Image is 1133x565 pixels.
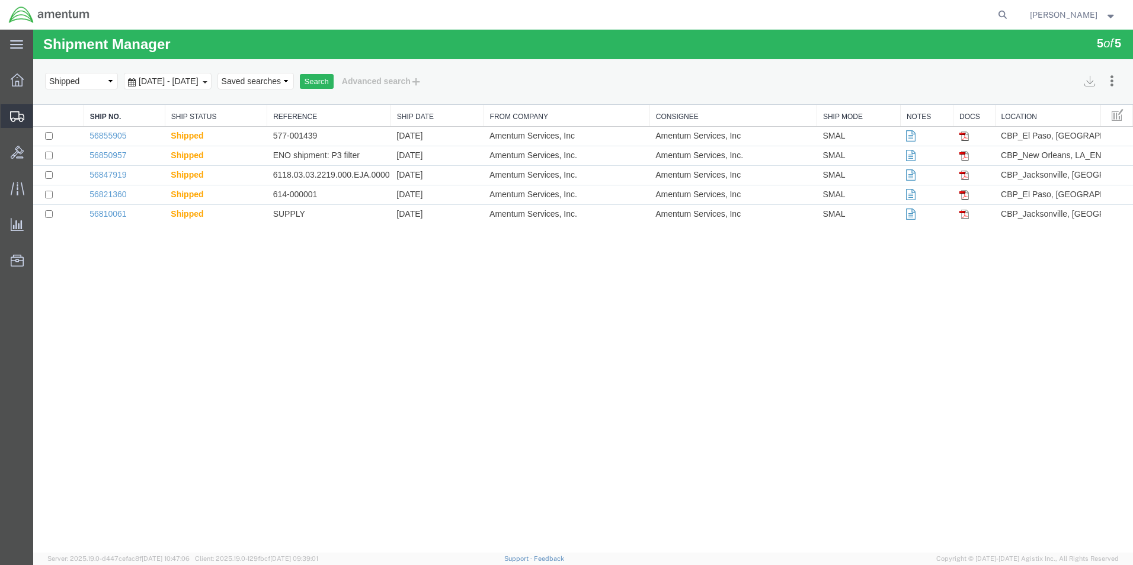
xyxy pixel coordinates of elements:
img: pdf.gif [926,180,936,190]
img: pdf.gif [926,102,936,111]
a: Ship Status [138,82,228,92]
a: 56810061 [56,179,93,189]
button: Manage table columns [1074,75,1095,97]
td: SMAL [783,117,867,136]
a: Notes [873,82,914,92]
td: Amentum Services, Inc [616,156,783,175]
a: Feedback [534,555,564,562]
img: pdf.gif [926,121,936,131]
th: Notes [867,75,920,97]
span: Aug 18th 2025 - Sep 18th 2025 [103,47,168,56]
a: Ship No. [57,82,126,92]
th: Ship Date [357,75,450,97]
td: Amentum Services, Inc. [616,117,783,136]
td: [DATE] [357,97,450,117]
td: 614-000001 [234,156,358,175]
a: From Company [457,82,610,92]
td: Amentum Services, Inc. [450,175,616,195]
td: Amentum Services, Inc. [450,117,616,136]
span: Shipped [137,179,170,189]
td: CBP_El Paso, [GEOGRAPHIC_DATA] [962,97,1067,117]
td: [DATE] [357,156,450,175]
th: Docs [920,75,962,97]
button: Advanced search [300,41,397,62]
td: CBP_New Orleans, LA_ENO [962,117,1067,136]
td: Amentum Services, Inc. [450,136,616,156]
span: Copyright © [DATE]-[DATE] Agistix Inc., All Rights Reserved [936,554,1119,564]
a: Support [504,555,534,562]
td: Amentum Services, Inc [616,175,783,195]
a: 56821360 [56,160,93,169]
span: Shipped [137,101,170,111]
span: Cienna Green [1030,8,1097,21]
a: 56855905 [56,101,93,111]
a: 56847919 [56,140,93,150]
span: Client: 2025.19.0-129fbcf [195,555,318,562]
td: SUPPLY [234,175,358,195]
a: Consignee [623,82,777,92]
th: Ship Mode [783,75,867,97]
td: [DATE] [357,175,450,195]
th: Consignee [616,75,783,97]
td: ENO shipment: P3 filter [234,117,358,136]
td: SMAL [783,97,867,117]
span: [DATE] 09:39:01 [270,555,318,562]
a: Reference [240,82,351,92]
td: Amentum Services, Inc [450,97,616,117]
td: [DATE] [357,136,450,156]
span: [DATE] 10:47:06 [142,555,190,562]
iframe: FS Legacy Container [33,30,1133,553]
th: Location [962,75,1067,97]
img: logo [8,6,90,24]
td: CBP_El Paso, [GEOGRAPHIC_DATA] [962,156,1067,175]
th: From Company [450,75,616,97]
th: Reference [234,75,358,97]
td: Amentum Services, Inc [616,136,783,156]
a: Ship Mode [790,82,861,92]
button: [PERSON_NAME] [1029,8,1117,22]
span: Shipped [137,160,170,169]
button: Search [267,44,300,60]
td: SMAL [783,156,867,175]
td: CBP_Jacksonville, [GEOGRAPHIC_DATA] [962,136,1067,156]
a: 56850957 [56,121,93,130]
td: CBP_Jacksonville, [GEOGRAPHIC_DATA] [962,175,1067,195]
td: Amentum Services, Inc [616,97,783,117]
img: pdf.gif [926,141,936,150]
td: SMAL [783,175,867,195]
img: pdf.gif [926,160,936,170]
td: [DATE] [357,117,450,136]
td: 577-001439 [234,97,358,117]
th: Ship Status [132,75,233,97]
td: SMAL [783,136,867,156]
td: 6118.03.03.2219.000.EJA.0000 [234,136,358,156]
span: Shipped [137,140,170,150]
a: Ship Date [364,82,444,92]
td: Amentum Services, Inc. [450,156,616,175]
a: Location [968,82,1061,92]
span: Server: 2025.19.0-d447cefac8f [47,555,190,562]
span: Shipped [137,121,170,130]
th: Ship No. [50,75,132,97]
a: Docs [926,82,956,92]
